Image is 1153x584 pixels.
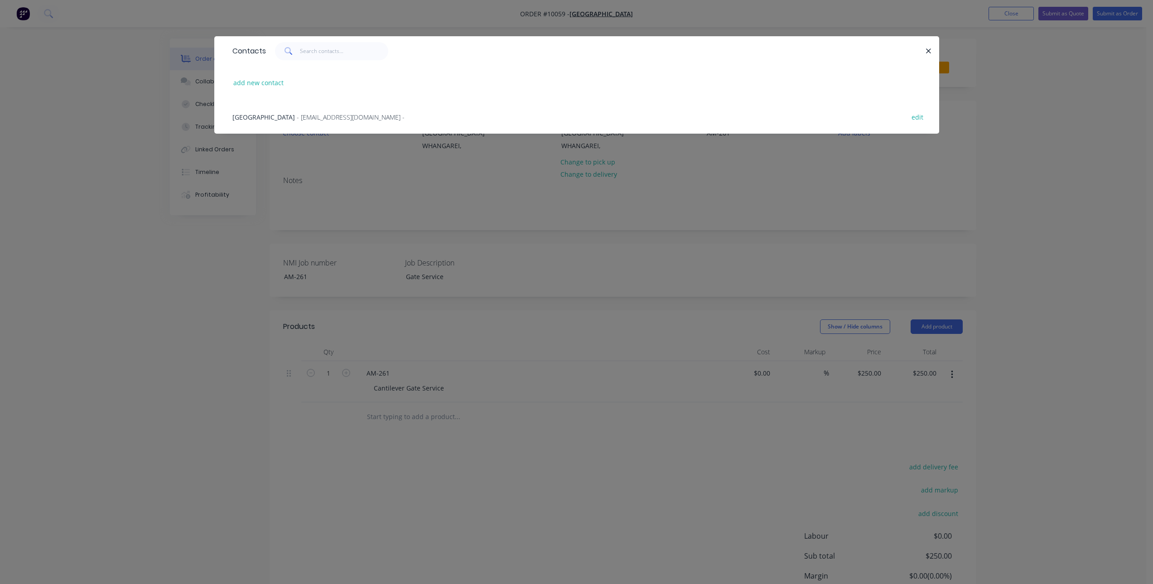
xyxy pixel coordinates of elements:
[232,113,295,121] span: [GEOGRAPHIC_DATA]
[228,37,266,66] div: Contacts
[229,77,289,89] button: add new contact
[297,113,405,121] span: - [EMAIL_ADDRESS][DOMAIN_NAME] -
[300,42,388,60] input: Search contacts...
[907,111,928,123] button: edit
